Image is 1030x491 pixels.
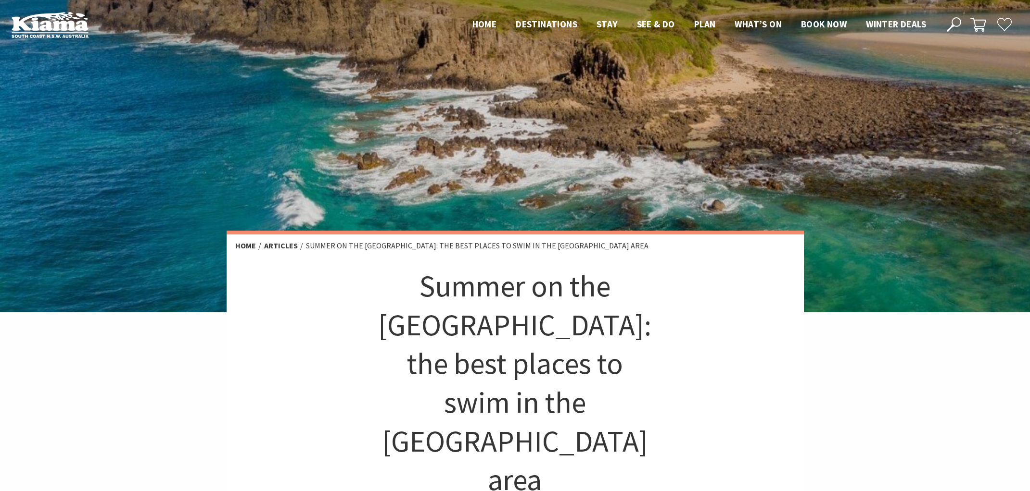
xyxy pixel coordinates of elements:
a: Home [235,241,256,251]
a: Articles [264,241,298,251]
span: Winter Deals [866,18,926,30]
span: Plan [694,18,716,30]
span: Destinations [516,18,577,30]
span: See & Do [637,18,675,30]
span: Stay [597,18,618,30]
img: Kiama Logo [12,12,89,38]
nav: Main Menu [463,17,936,33]
span: Book now [801,18,847,30]
span: Home [472,18,497,30]
span: What’s On [735,18,782,30]
li: Summer on the [GEOGRAPHIC_DATA]: the best places to swim in the [GEOGRAPHIC_DATA] area [306,240,649,252]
